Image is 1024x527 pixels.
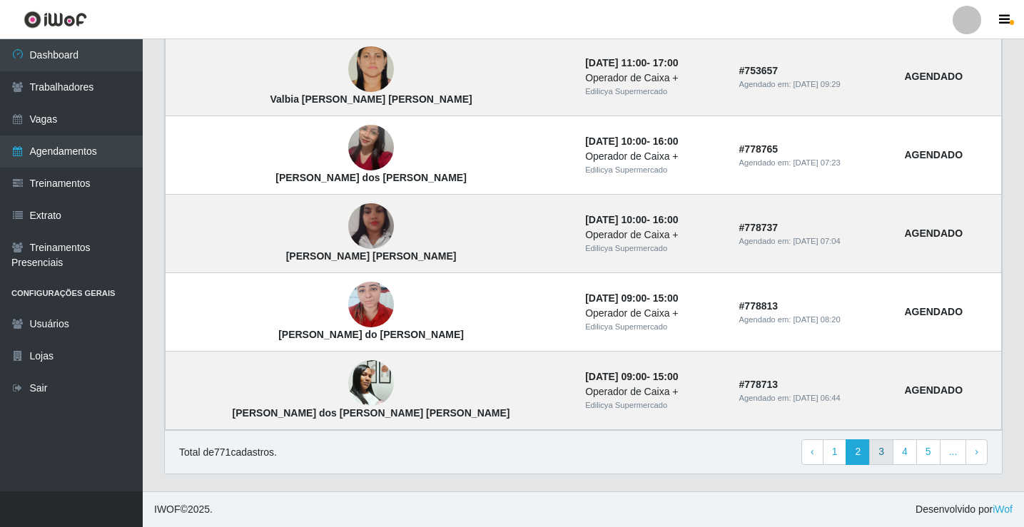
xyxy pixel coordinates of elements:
strong: [PERSON_NAME] [PERSON_NAME] [286,250,457,262]
time: 15:00 [653,371,679,382]
div: Edilicya Supermercado [585,164,721,176]
a: ... [940,439,967,465]
time: [DATE] 09:00 [585,292,647,304]
span: IWOF [154,503,181,515]
a: 1 [823,439,847,465]
time: [DATE] 07:23 [793,158,840,167]
div: Agendado em: [739,78,888,91]
time: 17:00 [653,57,679,68]
span: › [975,446,978,457]
a: iWof [993,503,1013,515]
div: Operador de Caixa + [585,227,721,242]
time: [DATE] 06:44 [793,394,840,402]
strong: AGENDADO [904,384,963,396]
strong: - [585,57,678,68]
span: Desenvolvido por [916,502,1013,517]
div: Edilicya Supermercado [585,242,721,255]
strong: [PERSON_NAME] do [PERSON_NAME] [278,329,464,340]
strong: # 753657 [739,65,779,76]
nav: pagination [801,439,988,465]
a: 2 [846,439,870,465]
time: [DATE] 10:00 [585,214,647,225]
strong: # 778765 [739,143,779,155]
div: Edilicya Supermercado [585,399,721,411]
strong: AGENDADO [904,306,963,317]
a: Next [965,439,988,465]
strong: [PERSON_NAME] dos [PERSON_NAME] [PERSON_NAME] [233,407,510,419]
div: Operador de Caixa + [585,306,721,321]
a: 5 [916,439,941,465]
strong: - [585,214,678,225]
strong: - [585,135,678,147]
div: Agendado em: [739,314,888,326]
strong: [PERSON_NAME] dos [PERSON_NAME] [275,172,467,183]
span: ‹ [811,446,814,457]
a: Previous [801,439,823,465]
strong: Valbia [PERSON_NAME] [PERSON_NAME] [270,93,472,105]
img: Rebeca Regina de Souza dos Santos [348,108,394,189]
div: Agendado em: [739,392,888,404]
span: © 2025 . [154,502,213,517]
time: [DATE] 11:00 [585,57,647,68]
div: Operador de Caixa + [585,384,721,399]
div: Edilicya Supermercado [585,321,721,333]
div: Agendado em: [739,157,888,169]
p: Total de 771 cadastros. [179,445,277,460]
time: [DATE] 07:04 [793,237,840,245]
strong: - [585,371,678,382]
strong: # 778737 [739,222,779,233]
strong: # 778813 [739,300,779,312]
time: 16:00 [653,135,679,147]
div: Operador de Caixa + [585,71,721,86]
time: [DATE] 09:00 [585,371,647,382]
div: Agendado em: [739,235,888,247]
div: Edilicya Supermercado [585,86,721,98]
strong: AGENDADO [904,227,963,239]
strong: AGENDADO [904,149,963,160]
strong: # 778713 [739,379,779,390]
time: 16:00 [653,214,679,225]
strong: - [585,292,678,304]
time: [DATE] 09:29 [793,80,840,88]
img: Valbia Bezerra da Silva [348,36,394,103]
strong: AGENDADO [904,71,963,82]
time: [DATE] 10:00 [585,135,647,147]
img: CoreUI Logo [24,11,87,29]
a: 4 [893,439,917,465]
div: Operador de Caixa + [585,149,721,164]
time: [DATE] 08:20 [793,315,840,324]
time: 15:00 [653,292,679,304]
img: Arline Anacleto Alexandre [348,186,394,267]
img: yngrid silva do nascimento [348,275,394,335]
img: Rafaela dos Santos Lima de souza [348,353,394,414]
a: 3 [869,439,893,465]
